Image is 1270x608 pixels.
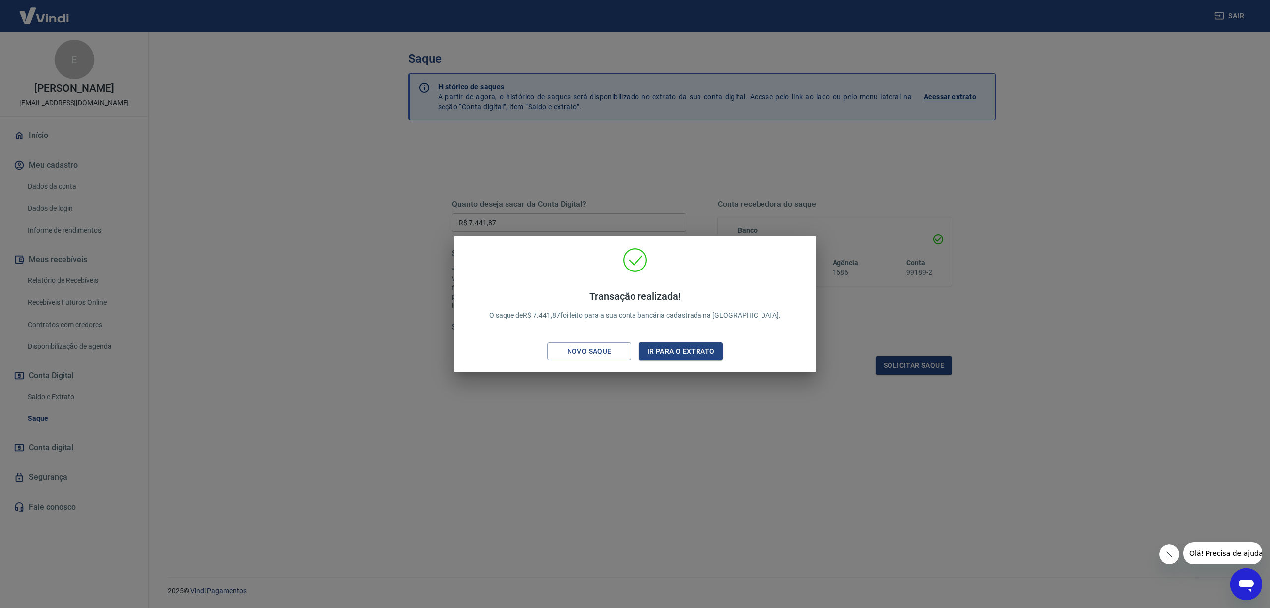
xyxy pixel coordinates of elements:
div: Novo saque [555,345,624,358]
p: O saque de R$ 7.441,87 foi feito para a sua conta bancária cadastrada na [GEOGRAPHIC_DATA]. [489,290,781,321]
button: Ir para o extrato [639,342,723,361]
iframe: Fechar mensagem [1159,544,1179,564]
span: Olá! Precisa de ajuda? [6,7,83,15]
button: Novo saque [547,342,631,361]
h4: Transação realizada! [489,290,781,302]
iframe: Mensagem da empresa [1183,542,1262,564]
iframe: Botão para abrir a janela de mensagens [1230,568,1262,600]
